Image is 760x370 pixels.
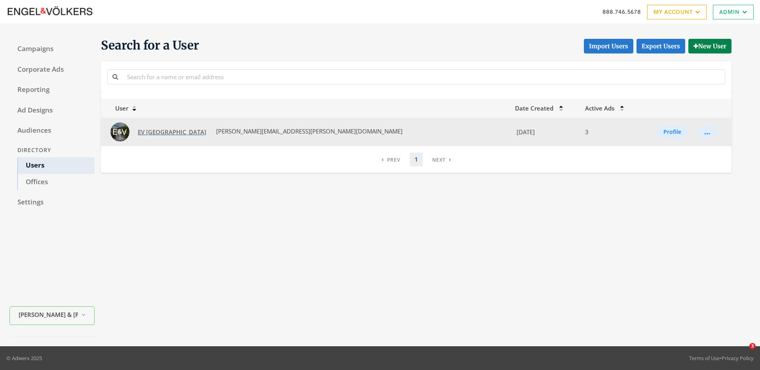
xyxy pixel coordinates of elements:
button: New User [688,39,731,53]
a: Ad Designs [9,102,95,119]
button: ... [697,126,717,138]
span: [PERSON_NAME][EMAIL_ADDRESS][PERSON_NAME][DOMAIN_NAME] [215,127,403,135]
button: [PERSON_NAME] & [PERSON_NAME] [GEOGRAPHIC_DATA] [9,306,95,325]
a: Admin [713,5,754,19]
a: Corporate Ads [9,61,95,78]
a: 888.746.5678 [602,8,641,16]
span: 3 [749,343,756,349]
span: [PERSON_NAME] & [PERSON_NAME] [GEOGRAPHIC_DATA] [19,310,78,319]
td: 3 [580,118,638,146]
img: EV Snoqualmie Valley profile [110,122,129,141]
i: Search for a name or email address [112,74,118,80]
a: Campaigns [9,41,95,57]
div: Directory [9,143,95,158]
p: © Adwerx 2025 [6,354,42,362]
span: User [106,104,128,112]
nav: pagination [377,153,456,166]
img: Adwerx [6,5,93,19]
a: My Account [647,5,707,19]
span: Date Created [515,104,553,112]
div: • [689,354,754,362]
a: 1 [410,153,423,166]
a: Users [17,157,95,174]
span: EV [GEOGRAPHIC_DATA] [138,128,206,136]
div: ... [704,132,710,132]
button: Import Users [584,39,633,53]
span: Active Ads [585,104,614,112]
a: Export Users [636,39,685,53]
a: EV [GEOGRAPHIC_DATA] [133,125,211,139]
a: Audiences [9,122,95,139]
a: Offices [17,174,95,191]
input: Search for a name or email address [122,69,725,84]
button: Profile [657,126,688,138]
a: Privacy Policy [722,355,754,362]
span: Search for a User [101,38,199,53]
a: Settings [9,194,95,211]
iframe: Intercom live chat [733,343,752,362]
td: [DATE] [510,118,581,146]
a: Terms of Use [689,355,720,362]
a: Reporting [9,82,95,98]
